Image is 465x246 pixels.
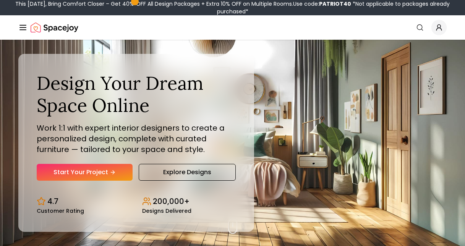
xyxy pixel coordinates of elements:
[153,196,190,207] p: 200,000+
[37,123,236,155] p: Work 1:1 with expert interior designers to create a personalized design, complete with curated fu...
[18,15,447,40] nav: Global
[37,190,236,214] div: Design stats
[31,20,78,35] a: Spacejoy
[37,164,133,181] a: Start Your Project
[31,20,78,35] img: Spacejoy Logo
[47,196,58,207] p: 4.7
[37,72,236,116] h1: Design Your Dream Space Online
[37,208,84,214] small: Customer Rating
[142,208,191,214] small: Designs Delivered
[139,164,235,181] a: Explore Designs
